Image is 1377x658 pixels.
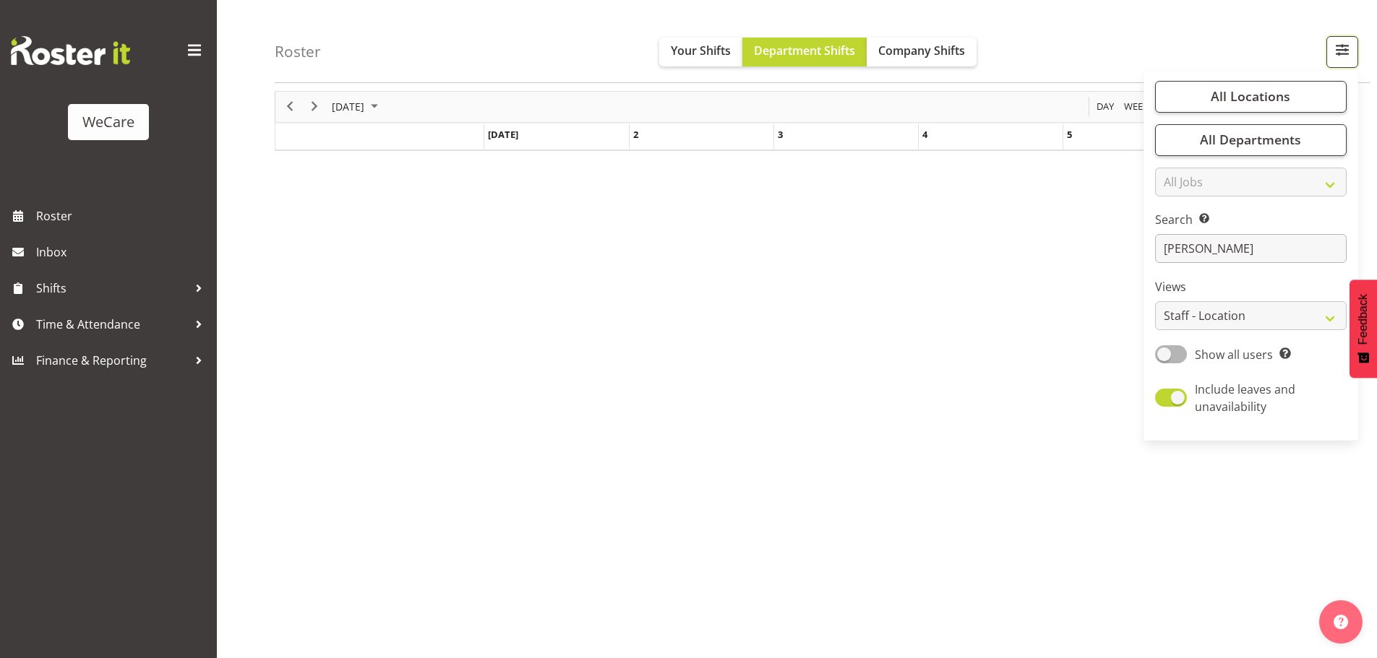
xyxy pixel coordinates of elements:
img: help-xxl-2.png [1334,615,1348,629]
button: August 2025 [330,98,385,116]
span: Saturday, August 2, 2025 [633,128,638,141]
span: Week [1123,98,1150,116]
div: August 2025 [327,92,387,122]
div: of August 2025 [275,91,1319,151]
input: Search [1155,235,1347,264]
span: Finance & Reporting [36,350,188,371]
span: All Departments [1200,131,1301,149]
span: Roster [36,205,210,227]
button: Next [305,98,325,116]
span: Shifts [36,277,188,299]
span: Time & Attendance [36,313,188,335]
label: Views [1155,279,1347,296]
div: next period [302,92,327,122]
button: Feedback - Show survey [1350,280,1377,378]
img: Rosterit website logo [11,36,130,65]
button: Department Shifts [742,38,867,66]
span: Sunday, August 3, 2025 [778,128,783,141]
span: Monday, August 4, 2025 [922,128,927,141]
span: Inbox [36,241,210,263]
span: [DATE] [330,98,366,116]
button: All Locations [1155,81,1347,113]
div: WeCare [82,111,134,133]
span: Department Shifts [754,43,855,59]
button: Timeline Week [1122,98,1151,116]
button: Filter Shifts [1326,36,1358,68]
span: Include leaves and unavailability [1195,381,1295,415]
button: All Departments [1155,124,1347,156]
div: previous period [278,92,302,122]
button: Timeline Day [1094,98,1117,116]
button: Your Shifts [659,38,742,66]
button: Previous [280,98,300,116]
button: Company Shifts [867,38,977,66]
span: Friday, August 1, 2025 [488,128,518,141]
span: Tuesday, August 5, 2025 [1067,128,1072,141]
span: Feedback [1357,294,1370,345]
span: All Locations [1211,88,1290,105]
span: Your Shifts [671,43,731,59]
label: Search [1155,212,1347,229]
span: Company Shifts [878,43,965,59]
span: Show all users [1195,347,1273,363]
span: Day [1095,98,1115,116]
h4: Roster [275,43,321,60]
